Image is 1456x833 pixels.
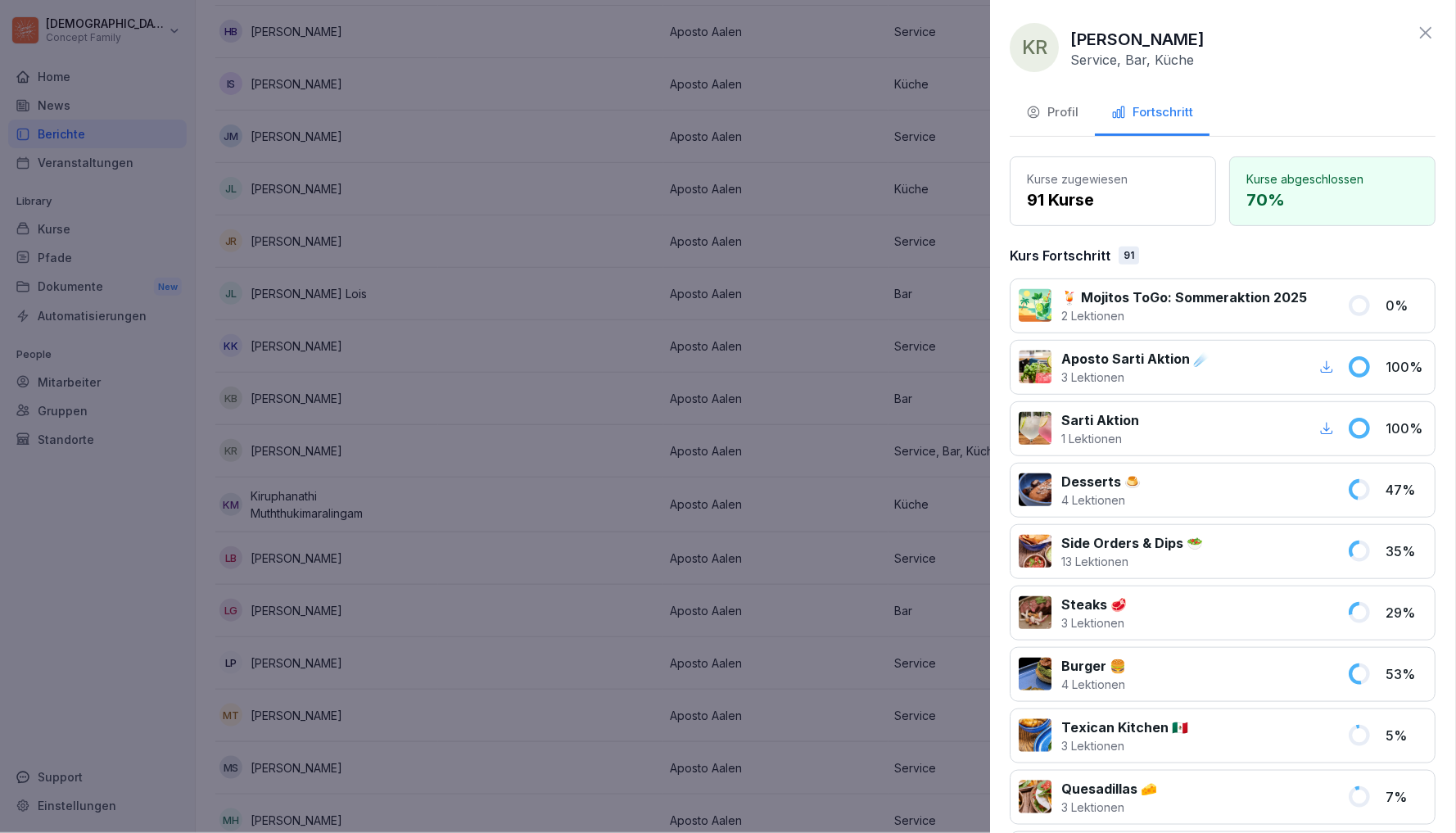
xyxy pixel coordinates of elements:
[1062,737,1189,754] p: 3 Lektionen
[1386,296,1427,315] p: 0 %
[1386,787,1427,807] p: 7 %
[1062,779,1158,799] p: Quesadillas 🧀
[1386,480,1427,500] p: 47 %
[1247,188,1419,212] p: 70 %
[1062,430,1140,447] p: 1 Lektionen
[1062,656,1127,676] p: Burger 🍔
[1062,491,1142,509] p: 4 Lektionen
[1062,287,1308,307] p: 🍹 Mojitos ToGo: Sommeraktion 2025
[1028,170,1200,188] p: Kurse zugewiesen
[1062,718,1189,737] p: Texican Kitchen 🇲🇽
[1027,103,1079,122] div: Profil
[1062,553,1204,570] p: 13 Lektionen
[1062,799,1158,816] p: 3 Lektionen
[1011,92,1096,136] button: Profil
[1062,369,1210,386] p: 3 Lektionen
[1011,23,1060,72] div: KR
[1062,307,1308,324] p: 2 Lektionen
[1011,246,1111,265] p: Kurs Fortschritt
[1062,472,1142,491] p: Desserts 🍮
[1028,188,1200,212] p: 91 Kurse
[1112,103,1194,122] div: Fortschritt
[1062,533,1204,553] p: Side Orders & Dips 🥗
[1119,247,1140,265] div: 91
[1386,419,1427,438] p: 100 %
[1386,664,1427,684] p: 53 %
[1247,170,1419,188] p: Kurse abgeschlossen
[1096,92,1210,136] button: Fortschritt
[1071,52,1195,68] p: Service, Bar, Küche
[1386,541,1427,561] p: 35 %
[1386,357,1427,377] p: 100 %
[1386,726,1427,745] p: 5 %
[1386,603,1427,622] p: 29 %
[1062,410,1140,430] p: Sarti Aktion
[1062,676,1127,693] p: 4 Lektionen
[1062,595,1128,614] p: Steaks 🥩
[1062,349,1210,369] p: Aposto Sarti Aktion ☄️
[1071,27,1205,52] p: [PERSON_NAME]
[1062,614,1128,632] p: 3 Lektionen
